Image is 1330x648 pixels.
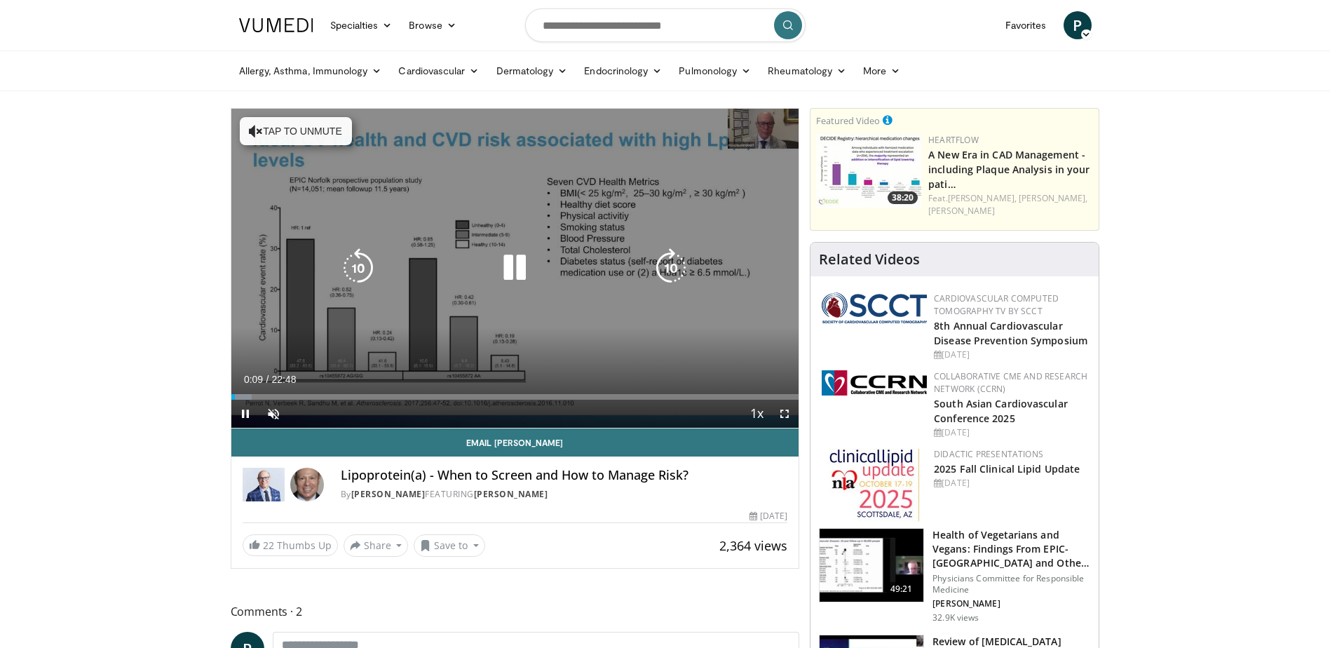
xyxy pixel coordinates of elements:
a: Cardiovascular [390,57,487,85]
button: Pause [231,400,259,428]
h3: Health of Vegetarians and Vegans: Findings From EPIC-[GEOGRAPHIC_DATA] and Othe… [932,528,1090,570]
a: Browse [400,11,465,39]
h4: Lipoprotein(a) - When to Screen and How to Manage Risk? [341,468,788,483]
a: [PERSON_NAME] [474,488,548,500]
div: [DATE] [934,426,1087,439]
input: Search topics, interventions [525,8,806,42]
div: Didactic Presentations [934,448,1087,461]
a: Cardiovascular Computed Tomography TV by SCCT [934,292,1059,317]
p: [PERSON_NAME] [932,598,1090,609]
span: 22 [263,539,274,552]
img: 51a70120-4f25-49cc-93a4-67582377e75f.png.150x105_q85_autocrop_double_scale_upscale_version-0.2.png [822,292,927,323]
div: [DATE] [749,510,787,522]
a: Favorites [997,11,1055,39]
a: [PERSON_NAME], [1019,192,1087,204]
img: 606f2b51-b844-428b-aa21-8c0c72d5a896.150x105_q85_crop-smart_upscale.jpg [820,529,923,602]
span: 0:09 [244,374,263,385]
img: 738d0e2d-290f-4d89-8861-908fb8b721dc.150x105_q85_crop-smart_upscale.jpg [816,134,921,208]
span: / [266,374,269,385]
div: Feat. [928,192,1093,217]
img: Avatar [290,468,324,501]
img: a04ee3ba-8487-4636-b0fb-5e8d268f3737.png.150x105_q85_autocrop_double_scale_upscale_version-0.2.png [822,370,927,396]
a: 2025 Fall Clinical Lipid Update [934,462,1080,475]
span: 22:48 [271,374,296,385]
span: 38:20 [888,191,918,204]
p: Physicians Committee for Responsible Medicine [932,573,1090,595]
a: 38:20 [816,134,921,208]
a: Allergy, Asthma, Immunology [231,57,391,85]
div: By FEATURING [341,488,788,501]
div: [DATE] [934,349,1087,361]
a: More [855,57,909,85]
button: Playback Rate [742,400,771,428]
a: Endocrinology [576,57,670,85]
a: A New Era in CAD Management - including Plaque Analysis in your pati… [928,148,1090,191]
h4: Related Videos [819,251,920,268]
video-js: Video Player [231,109,799,428]
a: P [1064,11,1092,39]
a: Email [PERSON_NAME] [231,428,799,457]
a: Heartflow [928,134,979,146]
button: Tap to unmute [240,117,352,145]
a: Collaborative CME and Research Network (CCRN) [934,370,1087,395]
img: VuMedi Logo [239,18,313,32]
a: 49:21 Health of Vegetarians and Vegans: Findings From EPIC-[GEOGRAPHIC_DATA] and Othe… Physicians... [819,528,1090,623]
p: 32.9K views [932,612,979,623]
button: Save to [414,534,485,557]
a: Pulmonology [670,57,759,85]
span: 49:21 [885,582,918,596]
small: Featured Video [816,114,880,127]
a: [PERSON_NAME] [351,488,426,500]
button: Unmute [259,400,287,428]
a: 8th Annual Cardiovascular Disease Prevention Symposium [934,319,1087,347]
div: Progress Bar [231,394,799,400]
div: [DATE] [934,477,1087,490]
a: [PERSON_NAME], [948,192,1017,204]
button: Fullscreen [771,400,799,428]
span: 2,364 views [719,537,787,554]
a: South Asian Cardiovascular Conference 2025 [934,397,1068,425]
a: Dermatology [488,57,576,85]
a: Specialties [322,11,401,39]
a: 22 Thumbs Up [243,534,338,556]
img: Dr. Robert S. Rosenson [243,468,285,501]
img: d65bce67-f81a-47c5-b47d-7b8806b59ca8.jpg.150x105_q85_autocrop_double_scale_upscale_version-0.2.jpg [829,448,920,522]
a: Rheumatology [759,57,855,85]
button: Share [344,534,409,557]
a: [PERSON_NAME] [928,205,995,217]
span: Comments 2 [231,602,800,621]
